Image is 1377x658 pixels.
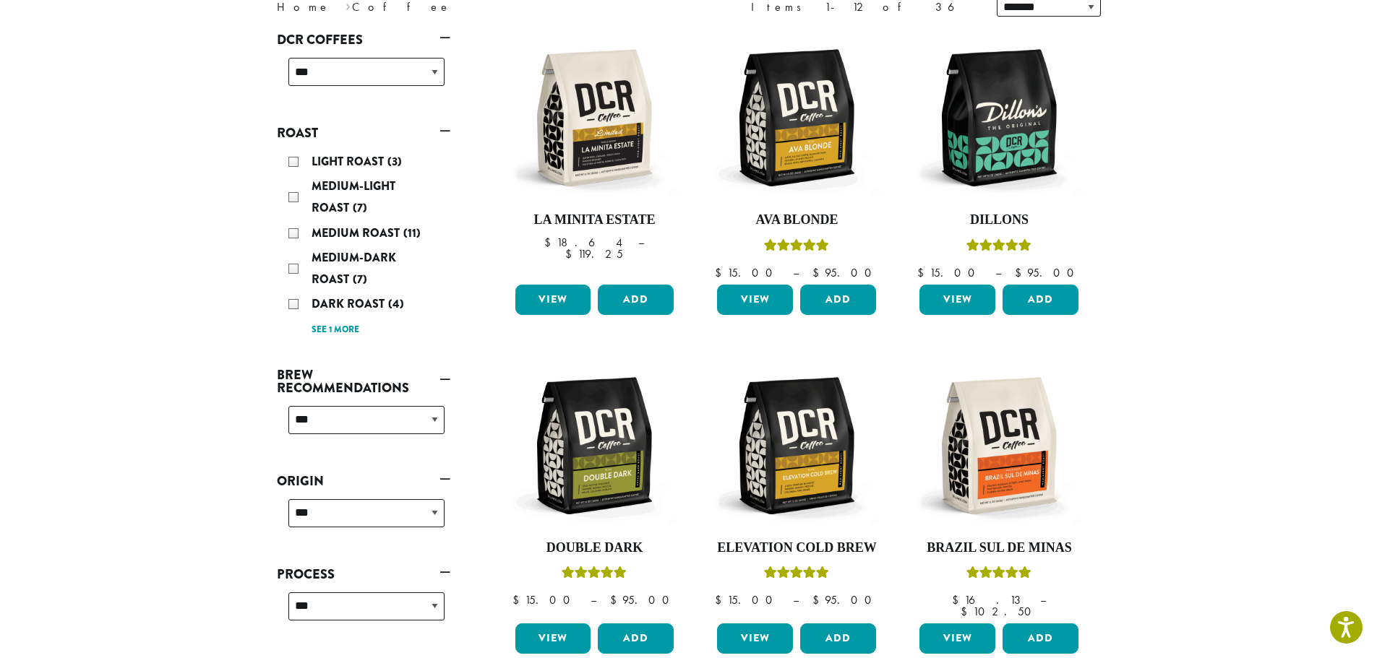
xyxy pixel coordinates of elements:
span: $ [715,592,727,607]
h4: Dillons [916,212,1082,228]
bdi: 15.00 [512,592,577,607]
span: $ [961,604,973,619]
div: Rated 5.00 out of 5 [966,564,1031,586]
h4: Double Dark [512,540,678,556]
span: $ [610,592,622,607]
span: $ [952,592,964,607]
span: (7) [353,199,367,216]
a: Elevation Cold BrewRated 5.00 out of 5 [713,363,880,618]
div: Rated 5.00 out of 5 [764,237,829,259]
img: DCR-12oz-Elevation-Cold-Brew-Stock-scaled.png [713,363,880,529]
bdi: 15.00 [715,592,779,607]
span: (3) [387,153,402,170]
span: – [591,592,596,607]
span: – [793,592,799,607]
span: Dark Roast [312,295,388,312]
span: Medium-Dark Roast [312,249,396,287]
span: – [793,265,799,280]
a: View [515,623,591,654]
button: Add [1003,623,1078,654]
bdi: 18.64 [544,235,625,250]
a: View [717,285,793,315]
bdi: 119.25 [565,246,623,261]
span: (7) [353,271,367,287]
div: Origin [277,493,450,545]
span: $ [512,592,525,607]
bdi: 15.00 [715,265,779,280]
span: $ [1015,265,1027,280]
a: View [515,285,591,315]
a: La Minita Estate [512,35,678,279]
a: DillonsRated 5.00 out of 5 [916,35,1082,279]
a: View [717,623,793,654]
a: View [919,623,995,654]
span: $ [544,235,557,250]
span: $ [715,265,727,280]
a: Brew Recommendations [277,363,450,400]
a: See 1 more [312,323,359,337]
div: Rated 4.50 out of 5 [562,564,627,586]
img: DCR-12oz-Dillons-Stock-scaled.png [916,35,1082,201]
bdi: 102.50 [961,604,1038,619]
span: (11) [403,225,421,241]
a: Process [277,562,450,586]
span: Medium Roast [312,225,403,241]
a: Double DarkRated 4.50 out of 5 [512,363,678,618]
h4: La Minita Estate [512,212,678,228]
bdi: 95.00 [812,592,878,607]
div: Roast [277,145,450,345]
a: View [919,285,995,315]
div: Rated 5.00 out of 5 [764,564,829,586]
span: $ [812,592,825,607]
img: DCR-12oz-Brazil-Sul-De-Minas-Stock-scaled.png [916,363,1082,529]
span: $ [565,246,578,261]
button: Add [1003,285,1078,315]
span: – [638,235,644,250]
a: Brazil Sul De MinasRated 5.00 out of 5 [916,363,1082,618]
span: $ [917,265,930,280]
span: – [995,265,1001,280]
a: Origin [277,469,450,493]
div: Process [277,586,450,638]
h4: Brazil Sul De Minas [916,540,1082,556]
img: DCR-12oz-Ava-Blonde-Stock-scaled.png [713,35,880,201]
h4: Ava Blonde [713,212,880,228]
span: (4) [388,295,404,312]
a: Ava BlondeRated 5.00 out of 5 [713,35,880,279]
button: Add [800,285,876,315]
span: $ [812,265,825,280]
bdi: 15.00 [917,265,982,280]
button: Add [598,285,674,315]
bdi: 95.00 [812,265,878,280]
bdi: 16.13 [952,592,1026,607]
img: DCR-12oz-Double-Dark-Stock-scaled.png [511,363,677,529]
img: DCR-12oz-La-Minita-Estate-Stock-scaled.png [511,35,677,201]
span: – [1040,592,1046,607]
div: Rated 5.00 out of 5 [966,237,1031,259]
bdi: 95.00 [610,592,676,607]
a: DCR Coffees [277,27,450,52]
div: DCR Coffees [277,52,450,103]
button: Add [800,623,876,654]
span: Light Roast [312,153,387,170]
button: Add [598,623,674,654]
span: Medium-Light Roast [312,178,395,216]
bdi: 95.00 [1015,265,1081,280]
div: Brew Recommendations [277,400,450,451]
a: Roast [277,121,450,145]
h4: Elevation Cold Brew [713,540,880,556]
